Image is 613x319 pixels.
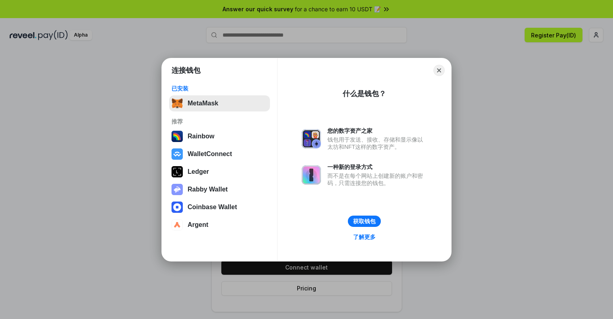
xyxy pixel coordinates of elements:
div: 钱包用于发送、接收、存储和显示像以太坊和NFT这样的数字资产。 [327,136,427,150]
button: WalletConnect [169,146,270,162]
img: svg+xml,%3Csvg%20width%3D%2228%22%20height%3D%2228%22%20viewBox%3D%220%200%2028%2028%22%20fill%3D... [172,148,183,160]
button: MetaMask [169,95,270,111]
div: WalletConnect [188,150,232,158]
button: Coinbase Wallet [169,199,270,215]
div: 而不是在每个网站上创建新的账户和密码，只需连接您的钱包。 [327,172,427,187]
div: 已安装 [172,85,268,92]
img: svg+xml,%3Csvg%20fill%3D%22none%22%20height%3D%2233%22%20viewBox%3D%220%200%2035%2033%22%20width%... [172,98,183,109]
div: 什么是钱包？ [343,89,386,99]
div: Rainbow [188,133,215,140]
div: Coinbase Wallet [188,204,237,211]
div: Ledger [188,168,209,175]
div: 了解更多 [353,233,376,241]
button: Argent [169,217,270,233]
button: 获取钱包 [348,216,381,227]
img: svg+xml,%3Csvg%20xmlns%3D%22http%3A%2F%2Fwww.w3.org%2F2000%2Fsvg%22%20width%3D%2228%22%20height%3... [172,166,183,177]
div: Rabby Wallet [188,186,228,193]
button: Close [433,65,445,76]
div: 您的数字资产之家 [327,127,427,134]
button: Ledger [169,164,270,180]
a: 了解更多 [348,232,380,242]
div: 获取钱包 [353,218,376,225]
div: 一种新的登录方式 [327,163,427,171]
img: svg+xml,%3Csvg%20width%3D%2228%22%20height%3D%2228%22%20viewBox%3D%220%200%2028%2028%22%20fill%3D... [172,219,183,231]
h1: 连接钱包 [172,66,200,75]
div: 推荐 [172,118,268,125]
img: svg+xml,%3Csvg%20xmlns%3D%22http%3A%2F%2Fwww.w3.org%2F2000%2Fsvg%22%20fill%3D%22none%22%20viewBox... [172,184,183,195]
img: svg+xml,%3Csvg%20width%3D%2228%22%20height%3D%2228%22%20viewBox%3D%220%200%2028%2028%22%20fill%3D... [172,202,183,213]
img: svg+xml,%3Csvg%20width%3D%22120%22%20height%3D%22120%22%20viewBox%3D%220%200%20120%20120%22%20fil... [172,131,183,142]
div: MetaMask [188,100,218,107]
img: svg+xml,%3Csvg%20xmlns%3D%22http%3A%2F%2Fwww.w3.org%2F2000%2Fsvg%22%20fill%3D%22none%22%20viewBox... [302,129,321,148]
button: Rabby Wallet [169,181,270,198]
img: svg+xml,%3Csvg%20xmlns%3D%22http%3A%2F%2Fwww.w3.org%2F2000%2Fsvg%22%20fill%3D%22none%22%20viewBox... [302,165,321,185]
button: Rainbow [169,128,270,144]
div: Argent [188,221,208,228]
